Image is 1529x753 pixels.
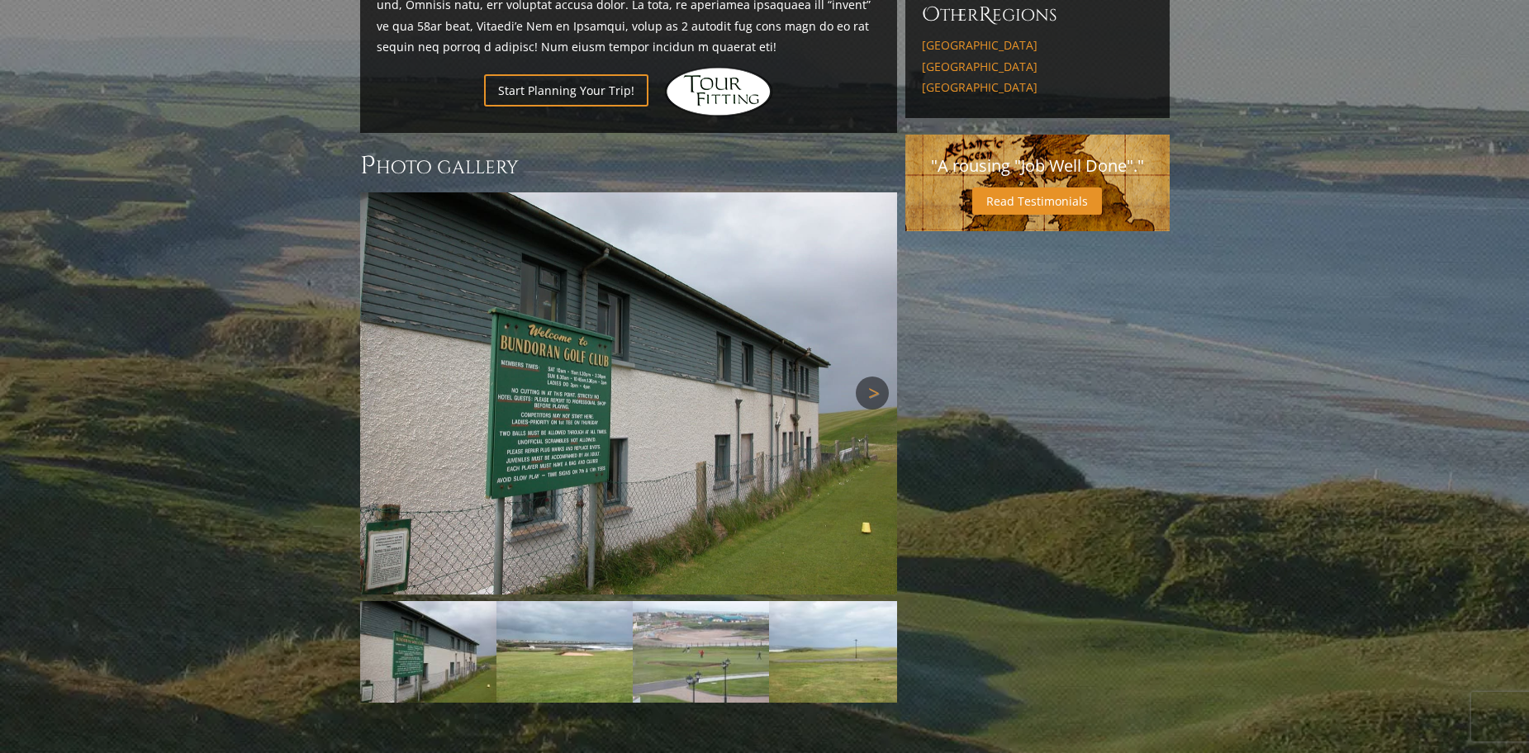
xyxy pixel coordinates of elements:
[922,59,1153,74] a: [GEOGRAPHIC_DATA]
[665,67,772,116] img: Hidden Links
[972,187,1102,215] a: Read Testimonials
[922,38,1153,53] a: [GEOGRAPHIC_DATA]
[856,376,889,410] a: Next
[484,74,648,107] a: Start Planning Your Trip!
[922,151,1153,181] p: "A rousing "Job Well Done"."
[922,2,940,28] span: O
[360,149,897,182] h3: Photo Gallery
[922,2,1153,28] h6: ther egions
[922,80,1153,95] a: [GEOGRAPHIC_DATA]
[979,2,992,28] span: R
